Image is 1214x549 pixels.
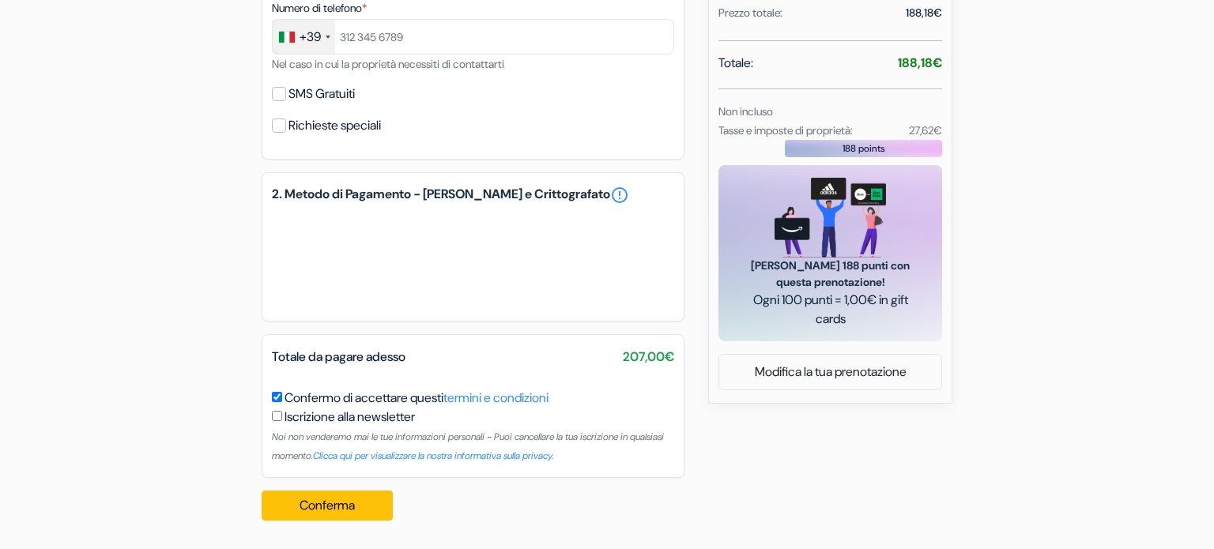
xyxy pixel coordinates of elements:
[737,258,923,291] span: [PERSON_NAME] 188 punti con questa prenotazione!
[273,20,335,54] div: Italy (Italia): +39
[718,5,782,21] div: Prezzo totale:
[718,54,753,73] span: Totale:
[288,83,355,105] label: SMS Gratuiti
[272,57,504,71] small: Nel caso in cui la proprietà necessiti di contattarti
[718,104,773,118] small: Non incluso
[272,19,674,55] input: 312 345 6789
[272,431,664,462] small: Noi non venderemo mai le tue informazioni personali - Puoi cancellare la tua iscrizione in qualsi...
[737,291,923,329] span: Ogni 100 punti = 1,00€ in gift cards
[300,28,321,47] div: +39
[906,5,942,21] div: 188,18€
[909,123,942,137] small: 27,62€
[272,348,405,365] span: Totale da pagare adesso
[623,348,674,367] span: 207,00€
[610,186,629,205] a: error_outline
[719,357,941,387] a: Modifica la tua prenotazione
[285,389,549,408] label: Confermo di accettare questi
[285,408,415,427] label: Iscrizione alla newsletter
[269,208,677,311] iframe: Casella di inserimento pagamento sicuro con carta
[843,141,885,156] span: 188 points
[288,115,381,137] label: Richieste speciali
[272,186,674,205] h5: 2. Metodo di Pagamento - [PERSON_NAME] e Crittografato
[775,178,886,258] img: gift_card_hero_new.png
[313,449,553,462] a: Clicca qui per visualizzare la nostra informativa sulla privacy.
[898,55,942,71] strong: 188,18€
[443,389,549,406] a: termini e condizioni
[262,491,393,521] button: Conferma
[718,123,853,137] small: Tasse e imposte di proprietà:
